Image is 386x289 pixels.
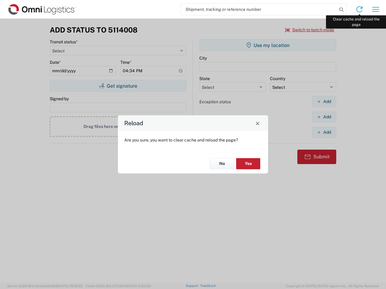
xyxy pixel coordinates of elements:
button: Yes [236,158,260,169]
input: Shipment, tracking or reference number [181,4,337,15]
p: Are you sure, you want to clear cache and reload the page? [124,137,262,143]
button: No [210,158,234,169]
button: Close [253,119,262,127]
h4: Reload [124,119,143,128]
